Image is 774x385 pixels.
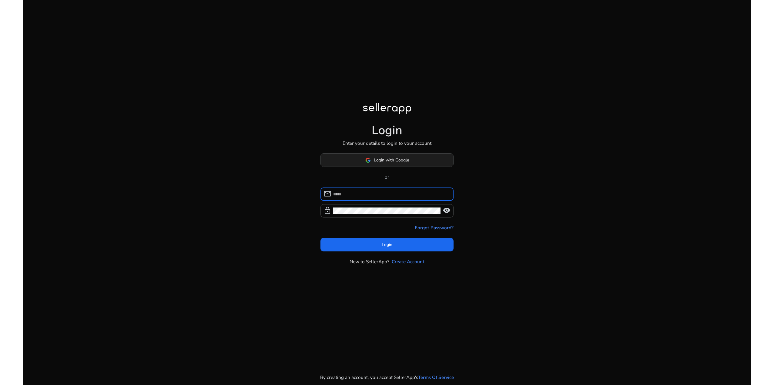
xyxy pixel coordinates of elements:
button: Login with Google [320,153,454,167]
a: Forgot Password? [415,224,454,231]
span: Login [382,241,392,248]
h1: Login [372,123,402,138]
button: Login [320,238,454,251]
span: Login with Google [374,157,409,163]
a: Terms Of Service [418,374,454,381]
span: lock [323,207,331,214]
span: mail [323,190,331,198]
p: or [320,174,454,181]
span: visibility [443,207,451,214]
img: google-logo.svg [365,158,371,163]
p: New to SellerApp? [350,258,389,265]
p: Enter your details to login to your account [343,140,431,147]
a: Create Account [392,258,424,265]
